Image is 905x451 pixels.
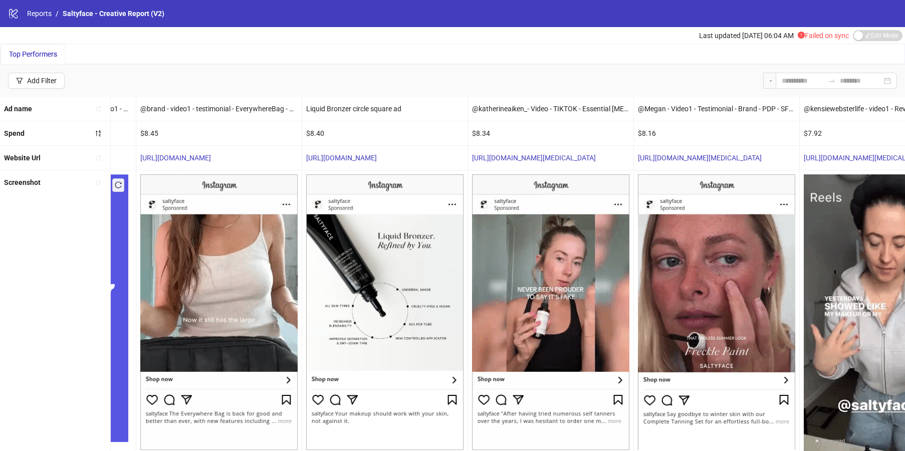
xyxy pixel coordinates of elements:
a: [URL][DOMAIN_NAME][MEDICAL_DATA] [638,154,762,162]
div: - [763,73,776,89]
img: Screenshot 120226446083460395 [306,174,464,450]
b: Ad name [4,105,32,113]
span: swap-right [828,77,836,85]
span: exclamation-circle [798,32,805,39]
div: $8.16 [634,121,799,145]
span: reload [115,181,122,188]
div: @katherineaiken_- Video - TIKTOK - Essential [MEDICAL_DATA] Set - PDP - Copy [468,97,633,121]
li: / [56,8,59,19]
div: @Megan - Video1 - Testimonial - Brand - PDP - SF2745776 - [DATE] - Copy [634,97,799,121]
span: Failed on sync [798,32,849,40]
div: Liquid Bronzer circle square ad [302,97,468,121]
img: Screenshot 120225502277520395 [638,174,795,450]
img: Screenshot 120225502277710395 [472,174,629,450]
div: $8.34 [468,121,633,145]
span: sort-ascending [95,154,102,161]
span: sort-ascending [95,179,102,186]
b: Screenshot [4,178,41,186]
span: Saltyface - Creative Report (V2) [63,10,164,18]
span: sort-ascending [95,105,102,112]
div: $8.40 [302,121,468,145]
div: $8.45 [136,121,302,145]
span: filter [16,77,23,84]
span: sort-descending [95,130,102,137]
div: Add Filter [27,77,57,85]
span: Last updated [DATE] 06:04 AM [699,32,794,40]
a: [URL][DOMAIN_NAME][MEDICAL_DATA] [472,154,596,162]
a: [URL][DOMAIN_NAME] [140,154,211,162]
span: to [828,77,836,85]
a: [URL][DOMAIN_NAME] [306,154,377,162]
img: Screenshot 120225496278360395 [140,174,298,450]
b: Website Url [4,154,41,162]
span: Top Performers [9,50,57,58]
a: Reports [25,8,54,19]
button: Add Filter [8,73,65,89]
b: Spend [4,129,25,137]
div: @brand - video1 - testimonial - EverywhereBag - PDP - SF4345859 - [DATE] [136,97,302,121]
